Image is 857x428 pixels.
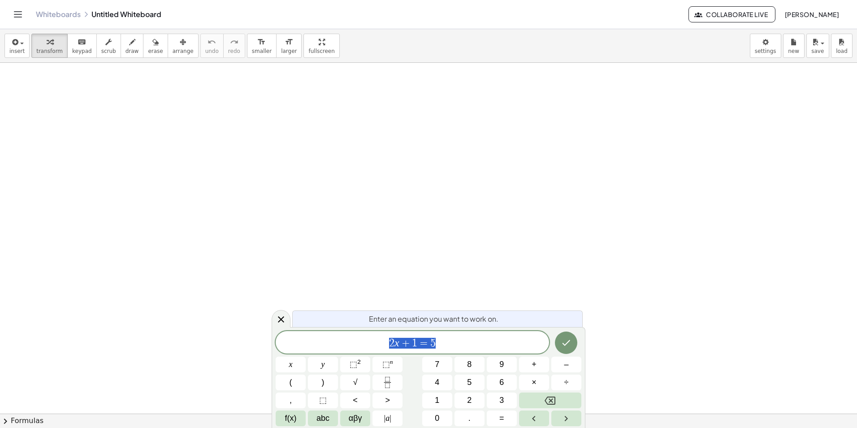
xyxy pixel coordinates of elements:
span: 2 [389,338,394,349]
span: save [811,48,824,54]
span: . [468,412,471,424]
span: = [499,412,504,424]
button: Superscript [372,357,403,372]
span: smaller [252,48,272,54]
sup: n [390,358,393,365]
button: keyboardkeypad [67,34,97,58]
span: , [290,394,292,406]
span: larger [281,48,297,54]
button: save [806,34,829,58]
button: Placeholder [308,393,338,408]
span: ⬚ [319,394,327,406]
button: , [276,393,306,408]
button: fullscreen [303,34,339,58]
button: Divide [551,375,581,390]
button: 1 [422,393,452,408]
span: – [564,358,568,371]
span: undo [205,48,219,54]
button: Greater than [372,393,403,408]
span: = [417,338,430,349]
span: ⬚ [350,360,357,369]
span: fullscreen [308,48,334,54]
span: arrange [173,48,194,54]
span: draw [126,48,139,54]
i: format_size [285,37,293,48]
span: < [353,394,358,406]
span: 0 [435,412,439,424]
button: Functions [276,411,306,426]
span: 9 [499,358,504,371]
button: Equals [487,411,517,426]
button: 2 [454,393,485,408]
span: ⬚ [382,360,390,369]
span: 5 [467,376,472,389]
span: 5 [430,338,436,349]
button: 6 [487,375,517,390]
span: αβγ [349,412,362,424]
button: Toggle navigation [11,7,25,22]
span: 7 [435,358,439,371]
span: 8 [467,358,472,371]
button: Done [555,332,577,354]
span: ) [322,376,325,389]
button: 9 [487,357,517,372]
button: transform [31,34,68,58]
span: Enter an equation you want to work on. [369,314,498,324]
i: undo [208,37,216,48]
span: scrub [101,48,116,54]
button: Minus [551,357,581,372]
span: x [289,358,293,371]
button: 8 [454,357,485,372]
i: redo [230,37,238,48]
span: √ [353,376,358,389]
button: arrange [168,34,199,58]
button: Plus [519,357,549,372]
span: 1 [412,338,417,349]
span: insert [9,48,25,54]
sup: 2 [357,358,361,365]
span: > [385,394,390,406]
span: + [532,358,537,371]
button: Collaborate Live [688,6,775,22]
i: keyboard [78,37,86,48]
span: × [532,376,537,389]
button: Right arrow [551,411,581,426]
span: abc [316,412,329,424]
button: Backspace [519,393,581,408]
button: settings [750,34,781,58]
button: draw [121,34,144,58]
button: 7 [422,357,452,372]
button: ) [308,375,338,390]
a: Whiteboards [36,10,81,19]
i: format_size [257,37,266,48]
button: format_sizesmaller [247,34,277,58]
span: transform [36,48,63,54]
span: a [384,412,391,424]
button: format_sizelarger [276,34,302,58]
span: settings [755,48,776,54]
button: 5 [454,375,485,390]
button: new [783,34,805,58]
button: Squared [340,357,370,372]
button: 0 [422,411,452,426]
span: Collaborate Live [696,10,768,18]
button: ( [276,375,306,390]
button: Greek alphabet [340,411,370,426]
button: 4 [422,375,452,390]
button: Absolute value [372,411,403,426]
span: | [384,414,386,423]
span: 6 [499,376,504,389]
button: Left arrow [519,411,549,426]
var: x [394,337,399,349]
span: load [836,48,848,54]
span: redo [228,48,240,54]
button: Square root [340,375,370,390]
button: redoredo [223,34,245,58]
button: . [454,411,485,426]
button: x [276,357,306,372]
button: erase [143,34,168,58]
span: 1 [435,394,439,406]
button: 3 [487,393,517,408]
button: Times [519,375,549,390]
span: f(x) [285,412,297,424]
